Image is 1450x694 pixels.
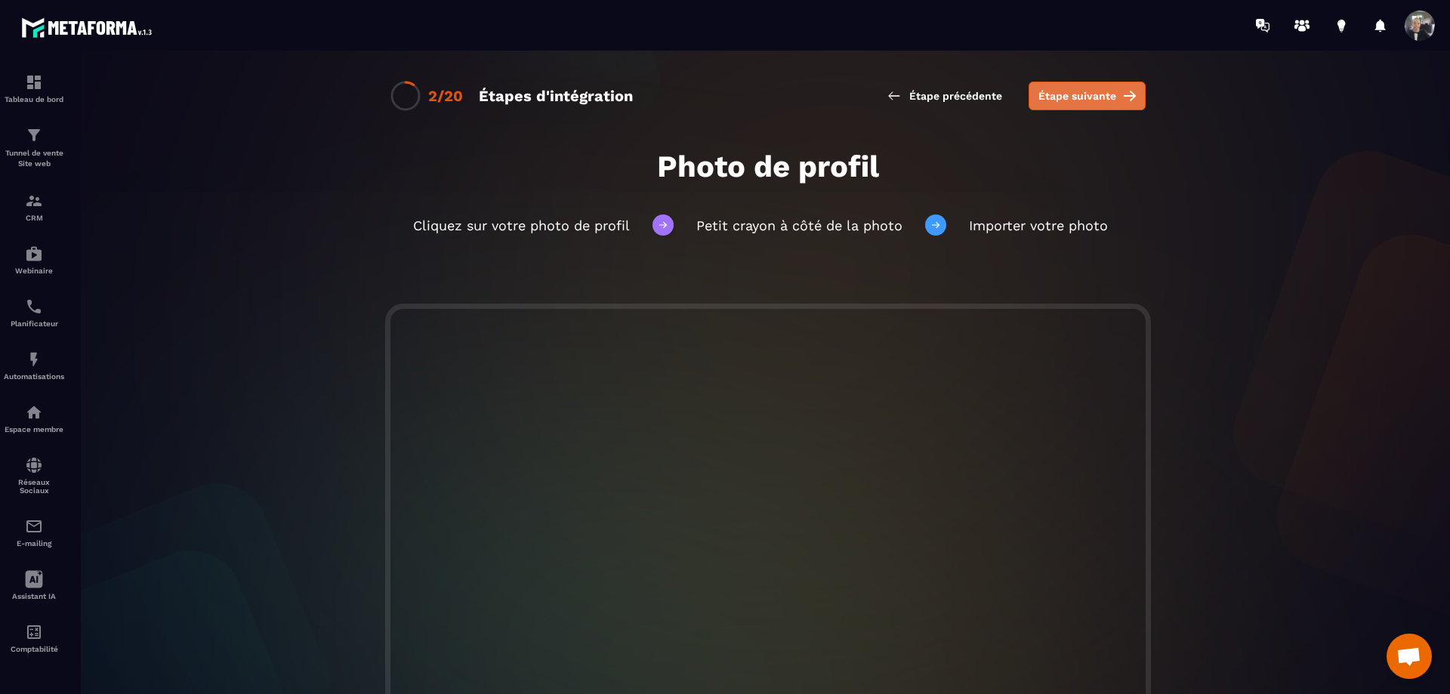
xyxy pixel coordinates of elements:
a: formationformationTunnel de vente Site web [4,115,64,180]
p: Espace membre [4,425,64,433]
button: Étape suivante [1029,82,1146,110]
p: Planificateur [4,319,64,328]
p: Assistant IA [4,592,64,600]
div: Étapes d'intégration [479,87,633,105]
span: Petit crayon à côté de la photo [696,217,902,233]
a: accountantaccountantComptabilité [4,612,64,665]
a: social-networksocial-networkRéseaux Sociaux [4,445,64,506]
img: formation [25,126,43,144]
p: Tunnel de vente Site web [4,148,64,169]
p: Tableau de bord [4,95,64,103]
img: automations [25,403,43,421]
div: 2/20 [428,87,463,105]
a: schedulerschedulerPlanificateur [4,286,64,339]
img: formation [25,192,43,210]
a: automationsautomationsEspace membre [4,392,64,445]
a: emailemailE-mailing [4,506,64,559]
h1: Photo de profil [211,149,1326,184]
img: formation [25,73,43,91]
img: logo [21,14,157,42]
a: formationformationCRM [4,180,64,233]
span: Étape suivante [1038,88,1116,103]
img: automations [25,350,43,369]
p: E-mailing [4,539,64,547]
a: automationsautomationsAutomatisations [4,339,64,392]
span: Importer votre photo [969,217,1108,233]
p: Réseaux Sociaux [4,478,64,495]
p: CRM [4,214,64,222]
img: email [25,517,43,535]
img: accountant [25,623,43,641]
span: Cliquez sur votre photo de profil [413,217,630,233]
button: Étape précédente [875,82,1013,109]
p: Comptabilité [4,645,64,653]
img: automations [25,245,43,263]
a: Assistant IA [4,559,64,612]
p: Webinaire [4,267,64,275]
a: automationsautomationsWebinaire [4,233,64,286]
a: formationformationTableau de bord [4,62,64,115]
span: Étape précédente [909,88,1002,103]
div: Ouvrir le chat [1387,634,1432,679]
img: social-network [25,456,43,474]
p: Automatisations [4,372,64,381]
img: scheduler [25,298,43,316]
